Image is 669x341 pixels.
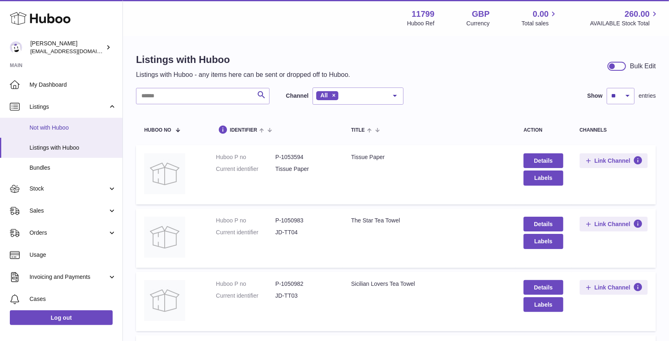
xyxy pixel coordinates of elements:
img: Tissue Paper [144,153,185,194]
button: Labels [524,234,563,249]
span: Cases [29,295,116,303]
span: AVAILABLE Stock Total [590,20,659,27]
strong: GBP [472,9,490,20]
span: Usage [29,251,116,259]
span: Stock [29,185,108,193]
dd: JD-TT03 [275,292,335,300]
dt: Huboo P no [216,153,275,161]
dt: Current identifier [216,292,275,300]
div: Currency [467,20,490,27]
a: Log out [10,310,113,325]
dd: Tissue Paper [275,165,335,173]
span: Sales [29,207,108,215]
span: Orders [29,229,108,237]
button: Labels [524,170,563,185]
div: Huboo Ref [407,20,435,27]
span: Link Channel [594,220,630,228]
span: Link Channel [594,284,630,291]
span: entries [639,92,656,100]
span: 260.00 [625,9,650,20]
div: [PERSON_NAME] [30,40,104,55]
a: 260.00 AVAILABLE Stock Total [590,9,659,27]
div: Sicilian Lovers Tea Towel [351,280,507,288]
a: Details [524,217,563,231]
span: Total sales [522,20,558,27]
div: channels [580,128,648,133]
span: Bundles [29,164,116,172]
span: Listings [29,103,108,111]
span: All [320,92,328,99]
span: 0.00 [533,9,549,20]
a: Details [524,153,563,168]
p: Listings with Huboo - any items here can be sent or dropped off to Huboo. [136,70,350,79]
button: Link Channel [580,280,648,295]
a: 0.00 Total sales [522,9,558,27]
span: Huboo no [144,128,171,133]
span: identifier [230,128,257,133]
img: dionas@maisonflaneur.com [10,41,22,54]
a: Details [524,280,563,295]
dt: Huboo P no [216,280,275,288]
button: Link Channel [580,217,648,231]
div: action [524,128,563,133]
button: Labels [524,297,563,312]
dt: Current identifier [216,165,275,173]
div: Tissue Paper [351,153,507,161]
span: title [351,128,365,133]
label: Show [587,92,603,100]
span: [EMAIL_ADDRESS][DOMAIN_NAME] [30,48,120,54]
button: Link Channel [580,153,648,168]
span: Listings with Huboo [29,144,116,152]
dt: Current identifier [216,229,275,236]
dd: P-1053594 [275,153,335,161]
div: Bulk Edit [630,62,656,71]
strong: 11799 [412,9,435,20]
dd: P-1050983 [275,217,335,224]
label: Channel [286,92,308,100]
span: Not with Huboo [29,124,116,132]
div: The Star Tea Towel [351,217,507,224]
span: Invoicing and Payments [29,273,108,281]
span: Link Channel [594,157,630,164]
img: Sicilian Lovers Tea Towel [144,280,185,321]
span: My Dashboard [29,81,116,89]
dt: Huboo P no [216,217,275,224]
img: The Star Tea Towel [144,217,185,258]
dd: P-1050982 [275,280,335,288]
dd: JD-TT04 [275,229,335,236]
h1: Listings with Huboo [136,53,350,66]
